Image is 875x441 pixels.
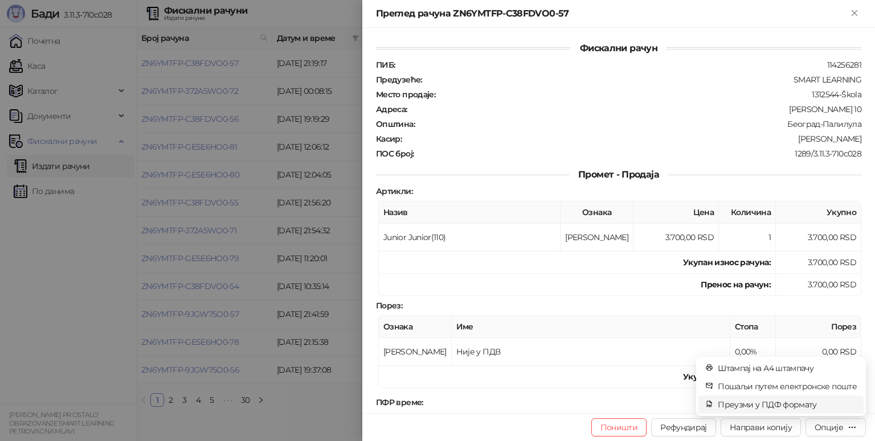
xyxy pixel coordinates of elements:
strong: ПФР број рачуна : [376,412,444,422]
div: [PERSON_NAME] 10 [408,104,862,114]
td: 1 [719,224,776,252]
strong: Предузеће : [376,75,422,85]
button: Направи копију [721,418,801,436]
strong: Место продаје : [376,89,435,100]
th: Количина [719,201,776,224]
strong: Општина : [376,119,415,129]
th: Стопа [730,316,776,338]
th: Ознака [379,316,452,338]
div: ZN6YMTFP-C38FDVO0-57 [445,412,862,422]
strong: ПОС број : [376,149,414,159]
strong: ПФР време : [376,397,423,407]
span: Направи копију [730,422,792,432]
div: [PERSON_NAME] [403,134,862,144]
td: 3.700,00 RSD [776,252,861,274]
div: 1312544-Škola [436,89,862,100]
strong: Укупан износ пореза: [683,372,771,382]
td: Junior Junior(110) [379,224,561,252]
div: Београд-Палилула [416,119,862,129]
td: 3.700,00 RSD [633,224,719,252]
strong: Пренос на рачун : [701,279,771,290]
div: Преглед рачуна ZN6YMTFP-C38FDVO0-57 [376,7,848,20]
strong: Артикли : [376,186,412,196]
strong: Касир : [376,134,402,144]
th: Ознака [561,201,633,224]
td: 0,00% [730,338,776,366]
th: Порез [776,316,861,338]
th: Назив [379,201,561,224]
span: Пошаљи путем електронске поште [718,380,857,393]
button: Close [848,7,861,20]
td: [PERSON_NAME] [561,224,633,252]
th: Укупно [776,201,861,224]
button: Опције [806,418,866,436]
span: Промет - Продаја [569,169,668,180]
div: [DATE] 21:19:17 [424,397,862,407]
strong: Порез : [376,300,402,311]
td: [PERSON_NAME] [379,338,452,366]
strong: Адреса : [376,104,407,114]
button: Поништи [591,418,647,436]
td: 0,00 RSD [776,338,861,366]
td: 3.700,00 RSD [776,224,861,252]
span: Преузми у ПДФ формату [718,398,857,411]
div: 114256281 [396,60,862,70]
th: Име [452,316,730,338]
td: Није у ПДВ [452,338,730,366]
div: 1289/3.11.3-710c028 [415,149,862,159]
td: 3.700,00 RSD [776,274,861,296]
span: Штампај на А4 штампачу [718,362,857,374]
span: Фискални рачун [571,43,667,53]
div: Опције [815,422,843,432]
strong: Укупан износ рачуна : [683,257,771,267]
button: Рефундирај [651,418,716,436]
div: SMART LEARNING [423,75,862,85]
th: Цена [633,201,719,224]
strong: ПИБ : [376,60,395,70]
